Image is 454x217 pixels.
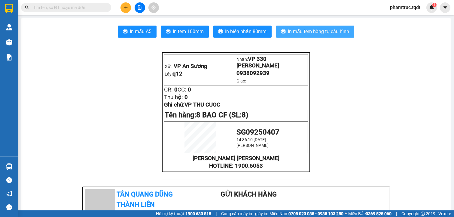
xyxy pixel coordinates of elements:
span: SG09250407 [236,128,279,136]
li: VP VP An Sương [3,33,41,39]
span: Miền Nam [270,210,343,217]
span: Cung cấp máy in - giấy in: [221,210,268,217]
img: solution-icon [6,54,12,60]
span: copyright [421,212,425,216]
strong: 1900 633 818 [185,211,211,216]
span: Tên hàng: [165,111,248,119]
span: VP THU CUOC [184,101,220,108]
span: CR: [164,86,173,93]
button: caret-down [440,2,450,13]
p: Gửi: [165,63,236,70]
span: 0 [174,86,178,93]
span: printer [281,29,286,35]
span: | [396,210,397,217]
span: Miền Bắc [348,210,392,217]
span: printer [123,29,128,35]
li: Tân Quang Dũng Thành Liên [3,3,87,26]
span: 1 [433,3,435,7]
strong: 0708 023 035 - 0935 103 250 [288,211,343,216]
sup: 1 [432,3,437,7]
li: VP VP 330 [PERSON_NAME] [41,33,80,46]
input: Tìm tên, số ĐT hoặc mã đơn [33,4,104,11]
button: aim [148,2,159,13]
b: Gửi khách hàng [221,191,277,198]
span: CC: [178,86,186,93]
img: warehouse-icon [6,163,12,170]
span: 14:36:10 [DATE] [236,137,266,142]
span: In mẫu A5 [130,28,152,35]
span: VP 330 [PERSON_NAME] [236,56,279,69]
span: file-add [138,5,142,10]
span: question-circle [6,177,12,183]
span: 0938092939 [236,70,270,76]
span: [PERSON_NAME] [236,143,269,148]
span: plus [124,5,128,10]
span: Lấy: [165,72,182,76]
button: printerIn mẫu A5 [118,26,157,38]
span: notification [6,191,12,197]
img: warehouse-icon [6,39,12,45]
strong: HOTLINE: 1900.6053 [209,163,263,169]
span: 8) [242,111,248,119]
span: aim [151,5,156,10]
strong: [PERSON_NAME] [PERSON_NAME] [193,155,279,162]
img: icon-new-feature [429,5,434,10]
span: VP An Sương [174,63,207,70]
img: warehouse-icon [6,24,12,30]
span: printer [166,29,171,35]
span: Giao: [236,79,246,83]
span: q12 [172,70,182,77]
p: Nhận: [236,56,307,69]
button: file-add [135,2,145,13]
span: message [6,204,12,210]
span: printer [218,29,223,35]
span: Hỗ trợ kỹ thuật: [156,210,211,217]
span: In biên nhận 80mm [225,28,267,35]
span: 0 [188,86,191,93]
button: plus [120,2,131,13]
span: caret-down [443,5,448,10]
span: search [25,5,29,10]
span: In tem 100mm [173,28,204,35]
span: phamtruc.tqdtl [385,4,426,11]
strong: 0369 525 060 [366,211,392,216]
button: printerIn mẫu tem hàng tự cấu hình [276,26,354,38]
button: printerIn biên nhận 80mm [213,26,272,38]
span: environment [3,40,7,45]
b: Tân Quang Dũng Thành Liên [117,191,173,209]
span: 0 [184,94,188,101]
span: | [216,210,217,217]
b: Bến xe An Sương - Quận 12 [3,40,41,51]
span: Thu hộ: [164,94,183,101]
span: ⚪️ [345,212,347,215]
span: Ghi chú: [164,101,220,108]
span: 8 BAO CF (SL: [196,111,248,119]
img: logo-vxr [5,4,13,13]
span: In mẫu tem hàng tự cấu hình [288,28,349,35]
button: printerIn tem 100mm [161,26,209,38]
